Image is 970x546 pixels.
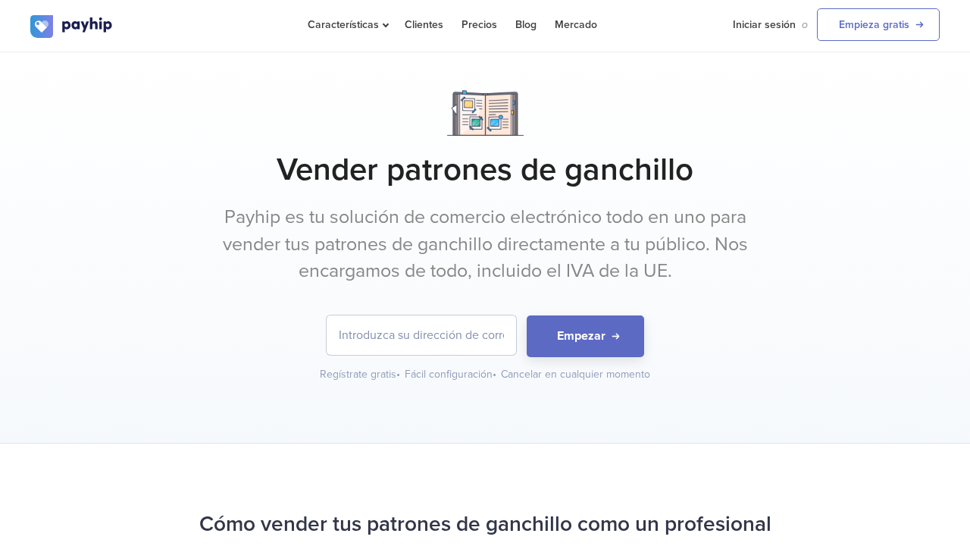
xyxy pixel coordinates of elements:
[447,90,524,136] img: Notebook.png
[405,367,498,382] div: Fácil configuración
[396,368,400,381] span: •
[527,315,644,357] button: Empezar
[308,18,386,31] span: Características
[30,504,940,544] h2: Cómo vender tus patrones de ganchillo como un profesional
[501,367,650,382] div: Cancelar en cualquier momento
[493,368,496,381] span: •
[327,315,516,355] input: Introduzca su dirección de correo electrónico
[320,367,402,382] div: Regístrate gratis
[30,151,940,189] h1: Vender patrones de ganchillo
[817,8,940,41] a: Empieza gratis
[201,204,769,285] p: Payhip es tu solución de comercio electrónico todo en uno para vender tus patrones de ganchillo d...
[30,15,114,38] img: logo.svg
